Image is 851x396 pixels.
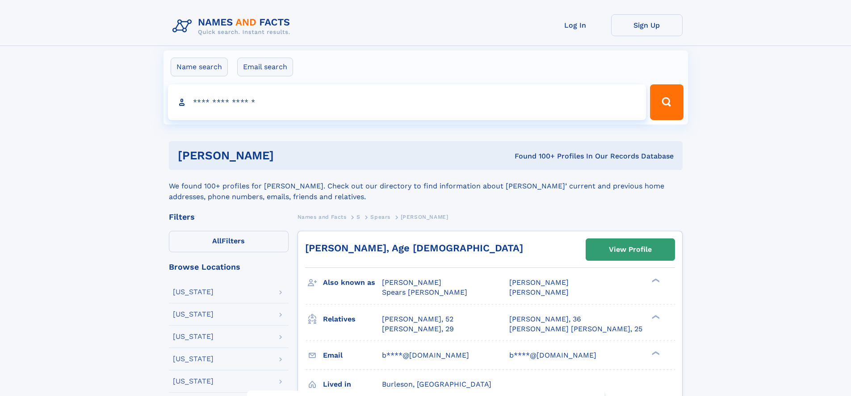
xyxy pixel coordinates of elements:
a: Spears [370,211,390,222]
span: [PERSON_NAME] [509,288,569,296]
span: All [212,237,222,245]
div: [US_STATE] [173,378,214,385]
a: Names and Facts [298,211,347,222]
h3: Also known as [323,275,382,290]
span: Burleson, [GEOGRAPHIC_DATA] [382,380,491,388]
a: [PERSON_NAME], 52 [382,314,453,324]
a: [PERSON_NAME], 29 [382,324,454,334]
h3: Lived in [323,377,382,392]
a: View Profile [586,239,675,260]
button: Search Button [650,84,683,120]
img: Logo Names and Facts [169,14,298,38]
div: Browse Locations [169,263,289,271]
a: [PERSON_NAME], 36 [509,314,581,324]
span: Spears [370,214,390,220]
div: We found 100+ profiles for [PERSON_NAME]. Check out our directory to find information about [PERS... [169,170,683,202]
label: Filters [169,231,289,252]
div: Filters [169,213,289,221]
span: [PERSON_NAME] [401,214,449,220]
div: Found 100+ Profiles In Our Records Database [394,151,674,161]
h3: Email [323,348,382,363]
div: [US_STATE] [173,355,214,363]
div: ❯ [650,314,660,320]
input: search input [168,84,646,120]
span: S [356,214,361,220]
a: S [356,211,361,222]
a: [PERSON_NAME], Age [DEMOGRAPHIC_DATA] [305,242,523,254]
div: ❯ [650,350,660,356]
div: [US_STATE] [173,288,214,296]
a: Sign Up [611,14,683,36]
label: Name search [171,58,228,76]
h1: [PERSON_NAME] [178,150,394,161]
span: Spears [PERSON_NAME] [382,288,467,296]
a: Log In [540,14,611,36]
label: Email search [237,58,293,76]
span: [PERSON_NAME] [509,278,569,287]
div: [US_STATE] [173,333,214,340]
h3: Relatives [323,312,382,327]
span: [PERSON_NAME] [382,278,441,287]
a: [PERSON_NAME] [PERSON_NAME], 25 [509,324,642,334]
div: [US_STATE] [173,311,214,318]
div: ❯ [650,278,660,283]
div: View Profile [609,239,652,260]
